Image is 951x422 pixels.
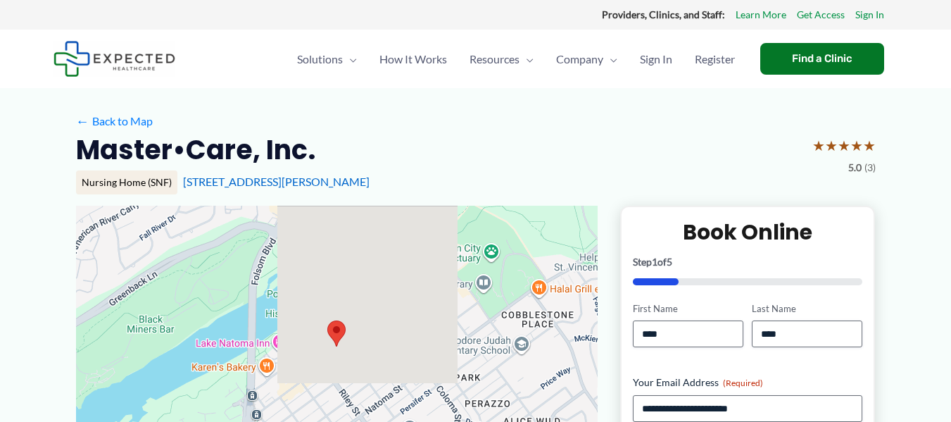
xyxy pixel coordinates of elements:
p: Step of [633,257,863,267]
a: CompanyMenu Toggle [545,35,629,84]
span: ★ [838,132,850,159]
span: Sign In [640,35,672,84]
span: How It Works [379,35,447,84]
a: ←Back to Map [76,111,153,132]
span: Menu Toggle [603,35,617,84]
div: Nursing Home (SNF) [76,170,177,194]
span: Register [695,35,735,84]
h2: Master•Care, Inc. [76,132,315,167]
a: [STREET_ADDRESS][PERSON_NAME] [183,175,370,188]
a: Register [684,35,746,84]
span: ★ [863,132,876,159]
label: Your Email Address [633,376,863,390]
span: Solutions [297,35,343,84]
label: First Name [633,302,743,316]
a: ResourcesMenu Toggle [458,35,545,84]
strong: Providers, Clinics, and Staff: [602,8,725,20]
span: ← [76,114,89,128]
a: Sign In [629,35,684,84]
a: Learn More [736,6,786,24]
span: Menu Toggle [343,35,357,84]
span: Company [556,35,603,84]
a: Find a Clinic [760,43,884,75]
img: Expected Healthcare Logo - side, dark font, small [53,41,175,77]
span: (Required) [723,378,763,388]
span: (3) [864,159,876,177]
a: Sign In [855,6,884,24]
nav: Primary Site Navigation [286,35,746,84]
label: Last Name [752,302,862,316]
h2: Book Online [633,218,863,246]
span: 5.0 [848,159,862,177]
a: SolutionsMenu Toggle [286,35,368,84]
span: Menu Toggle [519,35,534,84]
a: How It Works [368,35,458,84]
span: 1 [652,256,657,268]
span: ★ [850,132,863,159]
span: 5 [667,256,672,268]
span: ★ [825,132,838,159]
span: ★ [812,132,825,159]
span: Resources [470,35,519,84]
a: Get Access [797,6,845,24]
